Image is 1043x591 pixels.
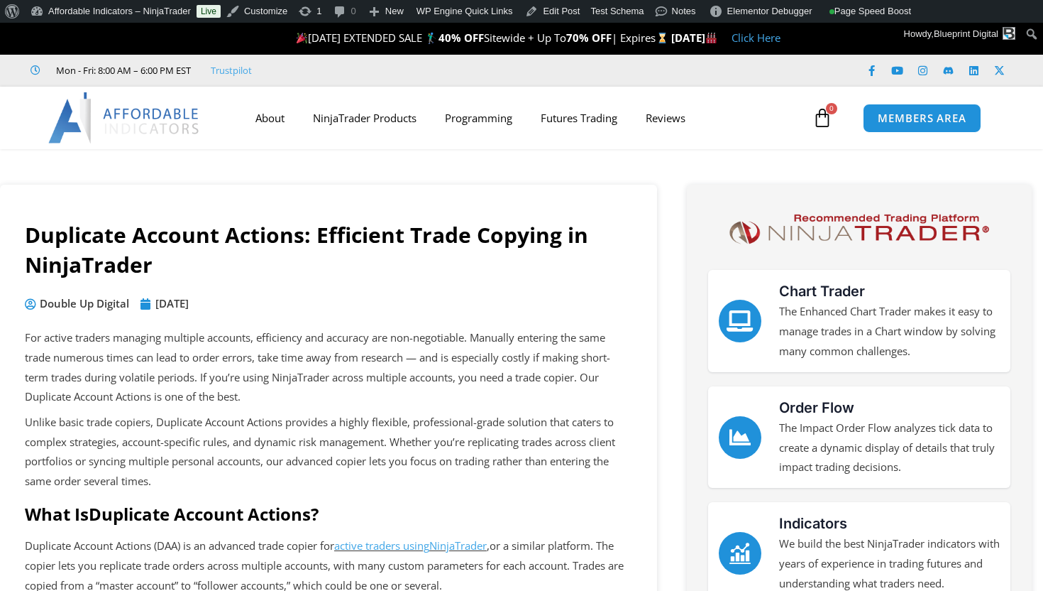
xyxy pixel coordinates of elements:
a: Trustpilot [211,64,252,77]
p: The Impact Order Flow analyzes tick data to create a dynamic display of details that truly impact... [779,418,1000,478]
p: The Enhanced Chart Trader makes it easy to manage trades in a Chart window by solving many common... [779,302,1000,362]
a: Indicators [719,532,761,575]
span: Duplicate Account Actions? [89,502,319,526]
a: Chart Trader [719,300,761,342]
span: Blueprint Digital [934,28,998,39]
span: [DATE] EXTENDED SALE 🏌️‍♂️ Sitewide + Up To | Expires [293,31,670,45]
span: Duplicate Account Actions (DAA) is an advanced trade copier for [25,538,334,553]
span: active traders using [334,538,429,553]
span: MEMBERS AREA [878,113,966,124]
a: NinjaTrader Products [299,102,431,134]
span: Unlike basic trade copiers, Duplicate Account Actions provides a highly flexible, professional-gr... [25,415,615,489]
img: LogoAI | Affordable Indicators – NinjaTrader [48,92,201,143]
img: 🎉 [297,33,307,43]
span: Double Up Digital [36,294,129,314]
strong: 40% OFF [438,31,484,45]
img: ⌛ [657,33,668,43]
h1: Duplicate Account Actions: Efficient Trade Copying in NinjaTrader [25,220,632,280]
span: For active traders managing multiple accounts, efficiency and accuracy are non-negotiable. Manual... [25,330,610,404]
a: Chart Trader [779,283,865,300]
a: Futures Trading [526,102,631,134]
span: NinjaTrader [429,538,487,553]
a: Order Flow [779,399,854,416]
span: , [487,538,490,553]
img: NinjaTrader Logo | Affordable Indicators – NinjaTrader [723,210,995,249]
span: 0 [826,103,837,114]
strong: [DATE] [671,31,717,45]
nav: Menu [241,102,809,134]
a: Click Here [732,31,780,45]
a: 0 [791,97,854,139]
a: MEMBERS AREA [863,104,981,133]
img: 🏭 [706,33,717,43]
time: [DATE] [155,296,189,310]
a: Howdy, [899,23,1021,45]
a: About [241,102,299,134]
a: Indicators [779,515,847,532]
span: What I [25,502,80,526]
a: Order Flow [719,416,761,459]
a: Reviews [631,102,700,134]
a: Live [197,5,221,18]
a: Programming [431,102,526,134]
span: s [80,502,89,526]
span: Mon - Fri: 8:00 AM – 6:00 PM EST [53,62,191,79]
strong: 70% OFF [566,31,612,45]
a: active traders usingNinjaTrader [334,538,487,553]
